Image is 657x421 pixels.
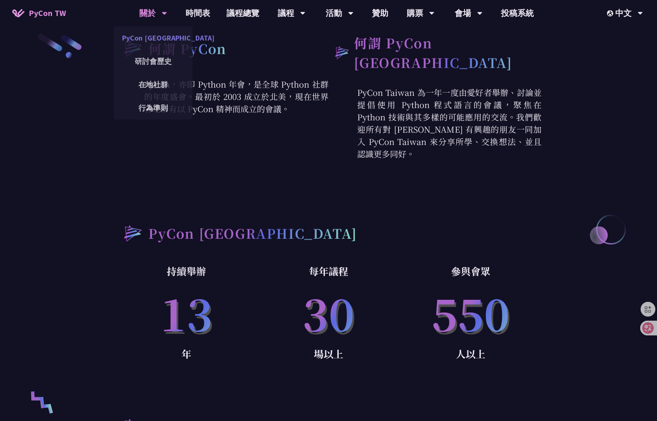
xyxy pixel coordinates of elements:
[607,10,615,16] img: Locale Icon
[12,9,25,17] img: Home icon of PyCon TW 2025
[29,7,66,19] span: PyCon TW
[258,279,400,346] p: 30
[148,223,357,243] h2: PyCon [GEOGRAPHIC_DATA]
[328,86,541,160] p: PyCon Taiwan 為一年一度由愛好者舉辦、討論並提倡使用 Python 程式語言的會議，聚焦在 Python 技術與其多樣的可能應用的交流。我們歡迎所有對 [PERSON_NAME] 有...
[116,346,258,362] p: 年
[399,263,541,279] p: 參與會眾
[4,3,74,23] a: PyCon TW
[116,263,258,279] p: 持續舉辦
[116,279,258,346] p: 13
[328,40,354,65] img: heading-bullet
[116,78,328,115] p: PyCon，亦即 Python 年會，是全球 Python 社群的年度盛會。最初於 2003 成立於北美，現在世界各地皆有以 PyCon 精神而成立的會議。
[399,346,541,362] p: 人以上
[116,217,148,249] img: heading-bullet
[114,75,193,94] a: 在地社群
[114,52,193,71] a: 研討會歷史
[114,98,193,118] a: 行為準則
[258,263,400,279] p: 每年議程
[114,28,193,48] a: PyCon [GEOGRAPHIC_DATA]
[399,279,541,346] p: 550
[354,33,541,72] h2: 何謂 PyCon [GEOGRAPHIC_DATA]
[258,346,400,362] p: 場以上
